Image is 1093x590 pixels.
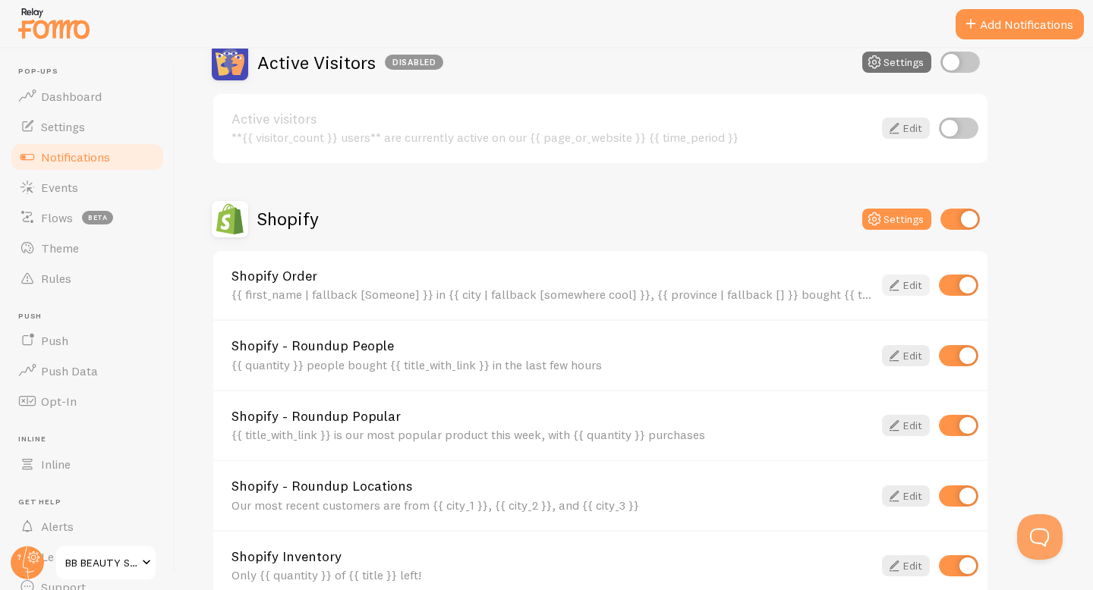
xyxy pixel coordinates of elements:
a: Events [9,172,165,202]
a: Shopify - Roundup Locations [232,479,873,493]
div: {{ first_name | fallback [Someone] }} in {{ city | fallback [somewhere cool] }}, {{ province | fa... [232,287,873,301]
a: Learn [9,541,165,572]
a: Shopify - Roundup Popular [232,410,873,423]
a: Shopify Order [232,269,873,283]
img: Shopify [212,201,248,237]
a: Active visitors [232,112,873,126]
a: Edit [882,415,930,436]
span: Notifications [41,149,110,165]
div: Only {{ quantity }} of {{ title }} left! [232,568,873,582]
span: Opt-In [41,394,77,409]
span: Push Data [41,363,98,378]
span: Pop-ups [18,67,165,77]
a: Dashboard [9,81,165,111]
a: Theme [9,233,165,263]
div: {{ quantity }} people bought {{ title_with_link }} in the last few hours [232,358,873,372]
span: Get Help [18,497,165,507]
h2: Shopify [257,207,319,231]
button: Settings [862,209,931,230]
a: Shopify Inventory [232,550,873,563]
div: **{{ visitor_count }} users** are currently active on our {{ page_or_website }} {{ time_period }} [232,130,873,144]
span: Theme [41,240,79,256]
span: Flows [41,210,73,225]
div: Disabled [385,55,443,70]
h2: Active Visitors [257,51,443,74]
span: Events [41,180,78,195]
iframe: Help Scout Beacon - Open [1017,514,1063,560]
button: Settings [862,52,931,73]
a: Edit [882,485,930,507]
a: Rules [9,263,165,293]
a: Opt-In [9,386,165,416]
span: Inline [18,435,165,444]
span: Push [41,333,68,348]
img: Active Visitors [212,44,248,80]
a: Alerts [9,511,165,541]
a: Shopify - Roundup People [232,339,873,353]
span: beta [82,211,113,224]
a: Flows beta [9,202,165,233]
span: Push [18,312,165,322]
a: BB BEAUTY STUDIO [55,544,157,581]
span: Rules [41,271,71,286]
a: Edit [882,345,930,366]
a: Edit [882,275,930,296]
a: Push Data [9,356,165,386]
div: Our most recent customers are from {{ city_1 }}, {{ city_2 }}, and {{ city_3 }} [232,498,873,512]
a: Notifications [9,142,165,172]
a: Settings [9,111,165,142]
span: BB BEAUTY STUDIO [65,554,137,572]
img: fomo-relay-logo-orange.svg [16,4,92,42]
span: Inline [41,457,71,472]
span: Alerts [41,519,74,534]
a: Inline [9,449,165,479]
div: {{ title_with_link }} is our most popular product this week, with {{ quantity }} purchases [232,428,873,441]
span: Dashboard [41,89,102,104]
a: Edit [882,118,930,139]
a: Push [9,325,165,356]
span: Settings [41,119,85,134]
a: Edit [882,555,930,576]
